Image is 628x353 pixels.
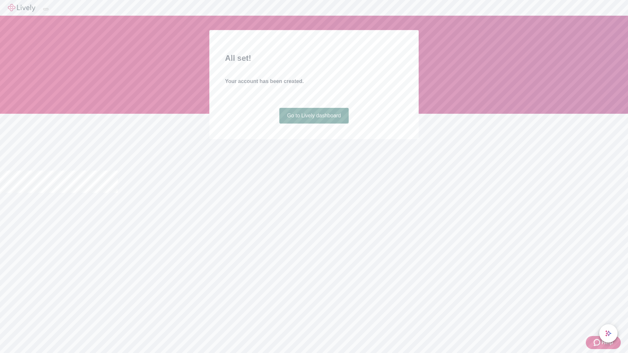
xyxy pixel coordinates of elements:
[225,77,403,85] h4: Your account has been created.
[602,339,613,346] span: Help
[43,8,48,10] button: Log out
[594,339,602,346] svg: Zendesk support icon
[599,324,618,343] button: chat
[586,336,621,349] button: Zendesk support iconHelp
[605,330,612,337] svg: Lively AI Assistant
[225,52,403,64] h2: All set!
[8,4,35,12] img: Lively
[279,108,349,124] a: Go to Lively dashboard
